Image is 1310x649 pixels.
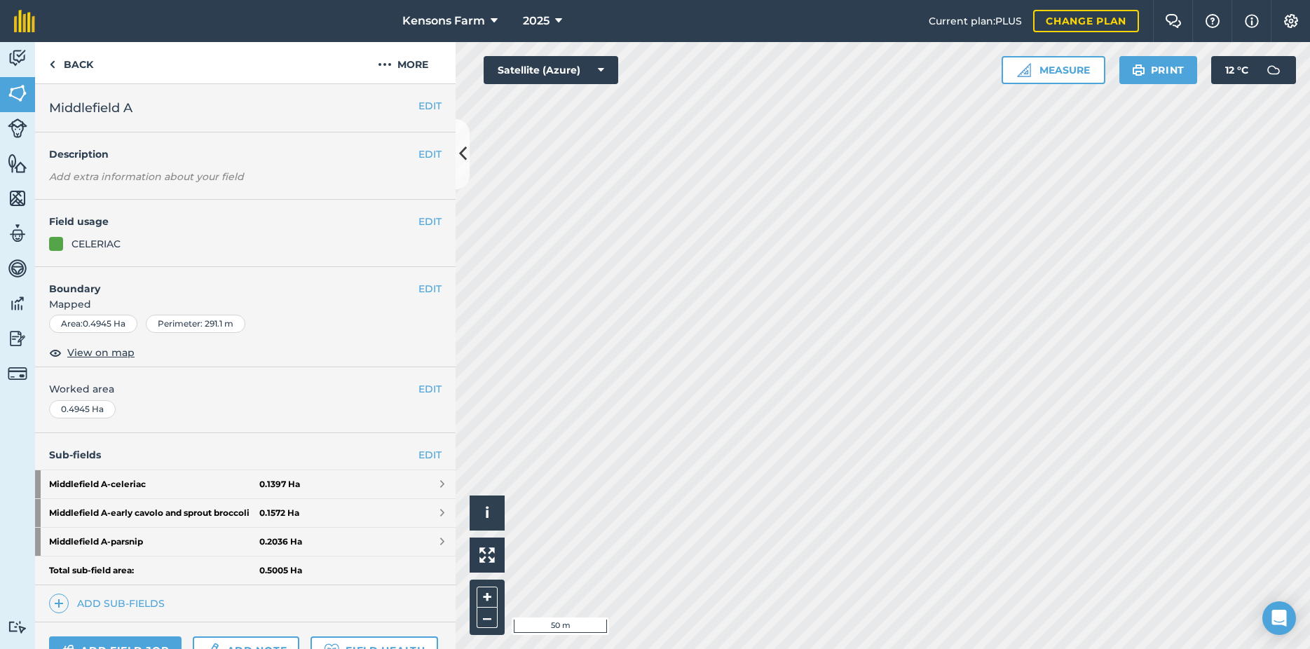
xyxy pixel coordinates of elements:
[418,381,442,397] button: EDIT
[1165,14,1182,28] img: Two speech bubbles overlapping with the left bubble in the forefront
[49,499,259,527] strong: Middlefield A - early cavolo and sprout broccoli
[418,281,442,296] button: EDIT
[35,447,456,463] h4: Sub-fields
[259,479,300,490] strong: 0.1397 Ha
[485,504,489,521] span: i
[479,547,495,563] img: Four arrows, one pointing top left, one top right, one bottom right and the last bottom left
[1017,63,1031,77] img: Ruler icon
[402,13,485,29] span: Kensons Farm
[8,118,27,138] img: svg+xml;base64,PD94bWwgdmVyc2lvbj0iMS4wIiBlbmNvZGluZz0idXRmLTgiPz4KPCEtLSBHZW5lcmF0b3I6IEFkb2JlIE...
[8,153,27,174] img: svg+xml;base64,PHN2ZyB4bWxucz0iaHR0cDovL3d3dy53My5vcmcvMjAwMC9zdmciIHdpZHRoPSI1NiIgaGVpZ2h0PSI2MC...
[14,10,35,32] img: fieldmargin Logo
[1204,14,1221,28] img: A question mark icon
[8,293,27,314] img: svg+xml;base64,PD94bWwgdmVyc2lvbj0iMS4wIiBlbmNvZGluZz0idXRmLTgiPz4KPCEtLSBHZW5lcmF0b3I6IEFkb2JlIE...
[49,344,135,361] button: View on map
[477,587,498,608] button: +
[1132,62,1145,78] img: svg+xml;base64,PHN2ZyB4bWxucz0iaHR0cDovL3d3dy53My5vcmcvMjAwMC9zdmciIHdpZHRoPSIxOSIgaGVpZ2h0PSIyNC...
[1245,13,1259,29] img: svg+xml;base64,PHN2ZyB4bWxucz0iaHR0cDovL3d3dy53My5vcmcvMjAwMC9zdmciIHdpZHRoPSIxNyIgaGVpZ2h0PSIxNy...
[49,470,259,498] strong: Middlefield A - celeriac
[35,499,456,527] a: Middlefield A-early cavolo and sprout broccoli0.1572 Ha
[1211,56,1296,84] button: 12 °C
[49,146,442,162] h4: Description
[49,565,259,576] strong: Total sub-field area:
[259,536,302,547] strong: 0.2036 Ha
[1119,56,1198,84] button: Print
[8,48,27,69] img: svg+xml;base64,PD94bWwgdmVyc2lvbj0iMS4wIiBlbmNvZGluZz0idXRmLTgiPz4KPCEtLSBHZW5lcmF0b3I6IEFkb2JlIE...
[35,528,456,556] a: Middlefield A-parsnip0.2036 Ha
[350,42,456,83] button: More
[49,381,442,397] span: Worked area
[49,214,418,229] h4: Field usage
[49,344,62,361] img: svg+xml;base64,PHN2ZyB4bWxucz0iaHR0cDovL3d3dy53My5vcmcvMjAwMC9zdmciIHdpZHRoPSIxOCIgaGVpZ2h0PSIyNC...
[8,364,27,383] img: svg+xml;base64,PD94bWwgdmVyc2lvbj0iMS4wIiBlbmNvZGluZz0idXRmLTgiPz4KPCEtLSBHZW5lcmF0b3I6IEFkb2JlIE...
[49,98,132,118] span: Middlefield A
[49,594,170,613] a: Add sub-fields
[470,496,505,531] button: i
[8,258,27,279] img: svg+xml;base64,PD94bWwgdmVyc2lvbj0iMS4wIiBlbmNvZGluZz0idXRmLTgiPz4KPCEtLSBHZW5lcmF0b3I6IEFkb2JlIE...
[1262,601,1296,635] div: Open Intercom Messenger
[418,146,442,162] button: EDIT
[35,296,456,312] span: Mapped
[8,328,27,349] img: svg+xml;base64,PD94bWwgdmVyc2lvbj0iMS4wIiBlbmNvZGluZz0idXRmLTgiPz4KPCEtLSBHZW5lcmF0b3I6IEFkb2JlIE...
[477,608,498,628] button: –
[418,98,442,114] button: EDIT
[49,528,259,556] strong: Middlefield A - parsnip
[1225,56,1248,84] span: 12 ° C
[378,56,392,73] img: svg+xml;base64,PHN2ZyB4bWxucz0iaHR0cDovL3d3dy53My5vcmcvMjAwMC9zdmciIHdpZHRoPSIyMCIgaGVpZ2h0PSIyNC...
[1283,14,1299,28] img: A cog icon
[8,620,27,634] img: svg+xml;base64,PD94bWwgdmVyc2lvbj0iMS4wIiBlbmNvZGluZz0idXRmLTgiPz4KPCEtLSBHZW5lcmF0b3I6IEFkb2JlIE...
[418,447,442,463] a: EDIT
[523,13,550,29] span: 2025
[49,56,55,73] img: svg+xml;base64,PHN2ZyB4bWxucz0iaHR0cDovL3d3dy53My5vcmcvMjAwMC9zdmciIHdpZHRoPSI5IiBoZWlnaHQ9IjI0Ii...
[418,214,442,229] button: EDIT
[8,83,27,104] img: svg+xml;base64,PHN2ZyB4bWxucz0iaHR0cDovL3d3dy53My5vcmcvMjAwMC9zdmciIHdpZHRoPSI1NiIgaGVpZ2h0PSI2MC...
[71,236,121,252] div: CELERIAC
[49,170,244,183] em: Add extra information about your field
[484,56,618,84] button: Satellite (Azure)
[49,315,137,333] div: Area : 0.4945 Ha
[67,345,135,360] span: View on map
[929,13,1022,29] span: Current plan : PLUS
[35,42,107,83] a: Back
[259,565,302,576] strong: 0.5005 Ha
[8,223,27,244] img: svg+xml;base64,PD94bWwgdmVyc2lvbj0iMS4wIiBlbmNvZGluZz0idXRmLTgiPz4KPCEtLSBHZW5lcmF0b3I6IEFkb2JlIE...
[146,315,245,333] div: Perimeter : 291.1 m
[259,507,299,519] strong: 0.1572 Ha
[35,267,418,296] h4: Boundary
[54,595,64,612] img: svg+xml;base64,PHN2ZyB4bWxucz0iaHR0cDovL3d3dy53My5vcmcvMjAwMC9zdmciIHdpZHRoPSIxNCIgaGVpZ2h0PSIyNC...
[1002,56,1105,84] button: Measure
[8,188,27,209] img: svg+xml;base64,PHN2ZyB4bWxucz0iaHR0cDovL3d3dy53My5vcmcvMjAwMC9zdmciIHdpZHRoPSI1NiIgaGVpZ2h0PSI2MC...
[1033,10,1139,32] a: Change plan
[49,400,116,418] div: 0.4945 Ha
[35,470,456,498] a: Middlefield A-celeriac0.1397 Ha
[1260,56,1288,84] img: svg+xml;base64,PD94bWwgdmVyc2lvbj0iMS4wIiBlbmNvZGluZz0idXRmLTgiPz4KPCEtLSBHZW5lcmF0b3I6IEFkb2JlIE...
